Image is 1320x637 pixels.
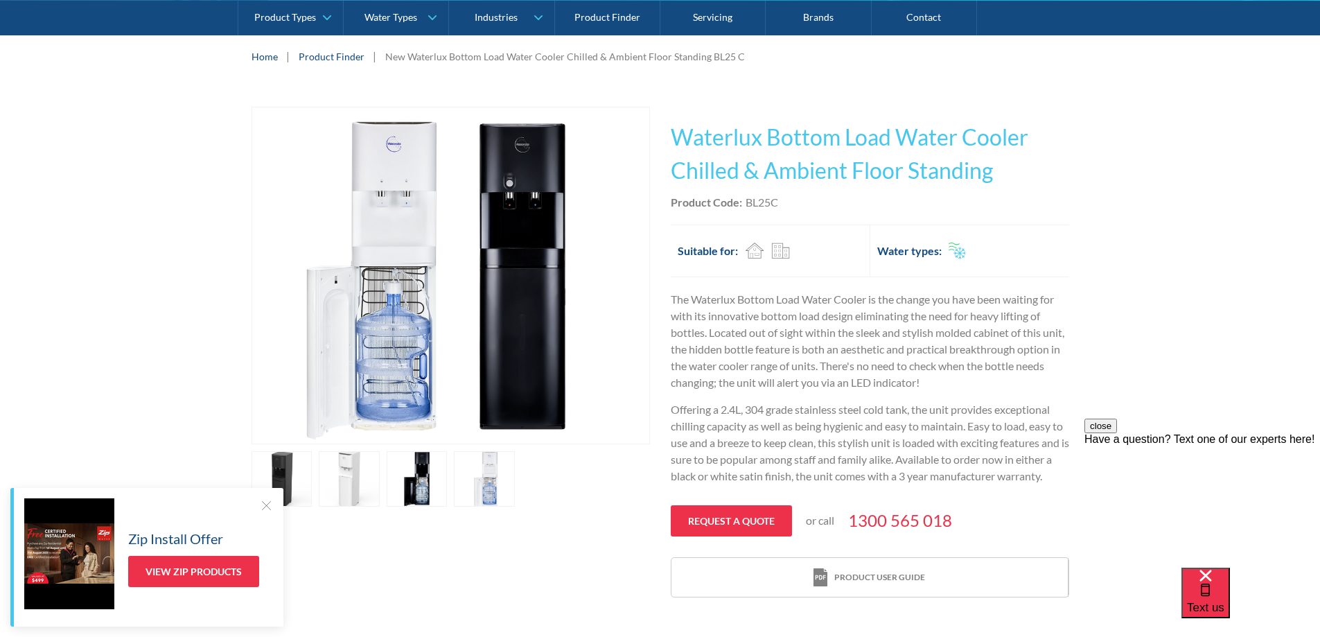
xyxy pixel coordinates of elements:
div: Industries [475,11,518,23]
strong: Product Code: [671,195,742,209]
h2: Suitable for: [678,243,738,259]
a: Request a quote [671,505,792,536]
p: Offering a 2.4L, 304 grade stainless steel cold tank, the unit provides exceptional chilling capa... [671,401,1069,485]
iframe: podium webchat widget prompt [1084,419,1320,585]
a: View Zip Products [128,556,259,587]
a: open lightbox [252,451,313,507]
a: Product Finder [299,49,364,64]
p: or call [806,512,834,529]
h2: Water types: [877,243,942,259]
h1: Waterlux Bottom Load Water Cooler Chilled & Ambient Floor Standing [671,121,1069,187]
a: print iconProduct user guide [671,558,1068,597]
iframe: podium webchat widget bubble [1181,568,1320,637]
div: BL25C [746,194,778,211]
a: 1300 565 018 [848,508,952,533]
div: Water Types [364,11,417,23]
div: Product Types [254,11,316,23]
img: New Waterlux Bottom Load Water Cooler Chilled & Ambient Floor Standing BL25 C [283,107,619,444]
div: New Waterlux Bottom Load Water Cooler Chilled & Ambient Floor Standing BL25 C [385,49,745,64]
a: open lightbox [252,107,650,444]
div: | [371,48,378,64]
a: Home [252,49,278,64]
h5: Zip Install Offer [128,528,223,549]
a: open lightbox [454,451,515,507]
p: The Waterlux Bottom Load Water Cooler is the change you have been waiting for with its innovative... [671,291,1069,391]
img: print icon [813,568,827,587]
a: open lightbox [319,451,380,507]
a: open lightbox [387,451,448,507]
img: Zip Install Offer [24,498,114,609]
div: | [285,48,292,64]
div: Product user guide [834,571,925,584]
